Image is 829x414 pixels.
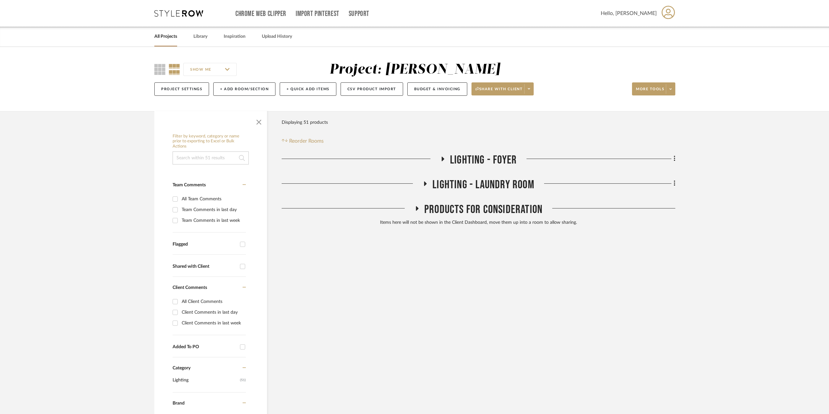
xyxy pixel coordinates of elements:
[182,318,244,328] div: Client Comments in last week
[282,137,324,145] button: Reorder Rooms
[280,82,336,96] button: + Quick Add Items
[282,219,675,226] div: Items here will not be shown in the Client Dashboard, move them up into a room to allow sharing.
[173,375,238,386] span: Lighting
[182,194,244,204] div: All Team Comments
[173,344,237,350] div: Added To PO
[450,153,517,167] span: LIGHTING - FOYER
[296,11,339,17] a: Import Pinterest
[193,32,207,41] a: Library
[173,134,249,149] h6: Filter by keyword, category or name prior to exporting to Excel or Bulk Actions
[282,116,328,129] div: Displaying 51 products
[173,151,249,164] input: Search within 51 results
[235,11,286,17] a: Chrome Web Clipper
[182,205,244,215] div: Team Comments in last day
[471,82,534,95] button: Share with client
[182,215,244,226] div: Team Comments in last week
[636,87,664,96] span: More tools
[173,264,237,269] div: Shared with Client
[154,82,209,96] button: Project Settings
[475,87,523,96] span: Share with client
[173,365,190,371] span: Category
[173,401,185,406] span: Brand
[240,375,246,385] span: (51)
[262,32,292,41] a: Upload History
[407,82,467,96] button: Budget & Invoicing
[289,137,324,145] span: Reorder Rooms
[224,32,246,41] a: Inspiration
[154,32,177,41] a: All Projects
[213,82,275,96] button: + Add Room/Section
[349,11,369,17] a: Support
[252,114,265,127] button: Close
[601,9,657,17] span: Hello, [PERSON_NAME]
[173,285,207,290] span: Client Comments
[182,307,244,318] div: Client Comments in last day
[182,296,244,307] div: All Client Comments
[432,178,534,192] span: LIGHTING - LAUNDRY ROOM
[173,183,206,187] span: Team Comments
[330,63,500,77] div: Project: [PERSON_NAME]
[424,203,542,217] span: Products For Consideration
[173,242,237,247] div: Flagged
[632,82,675,95] button: More tools
[341,82,403,96] button: CSV Product Import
